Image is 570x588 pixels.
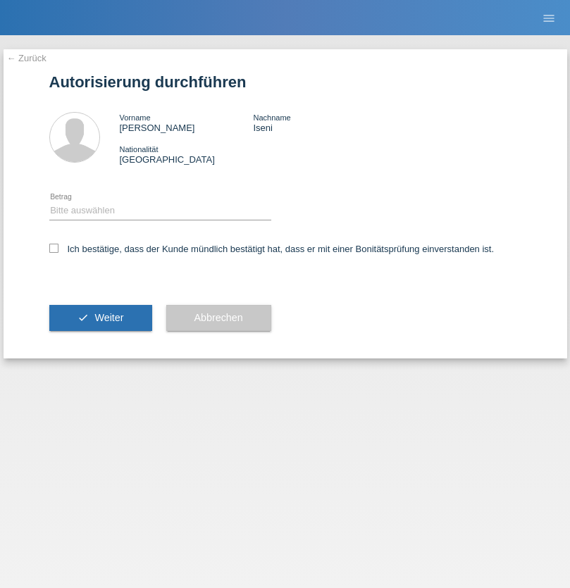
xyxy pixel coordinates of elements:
[78,312,89,323] i: check
[253,113,290,122] span: Nachname
[49,305,152,332] button: check Weiter
[535,13,563,22] a: menu
[253,112,387,133] div: Iseni
[49,73,521,91] h1: Autorisierung durchführen
[120,145,159,154] span: Nationalität
[194,312,243,323] span: Abbrechen
[49,244,495,254] label: Ich bestätige, dass der Kunde mündlich bestätigt hat, dass er mit einer Bonitätsprüfung einversta...
[166,305,271,332] button: Abbrechen
[542,11,556,25] i: menu
[7,53,47,63] a: ← Zurück
[120,112,254,133] div: [PERSON_NAME]
[94,312,123,323] span: Weiter
[120,144,254,165] div: [GEOGRAPHIC_DATA]
[120,113,151,122] span: Vorname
